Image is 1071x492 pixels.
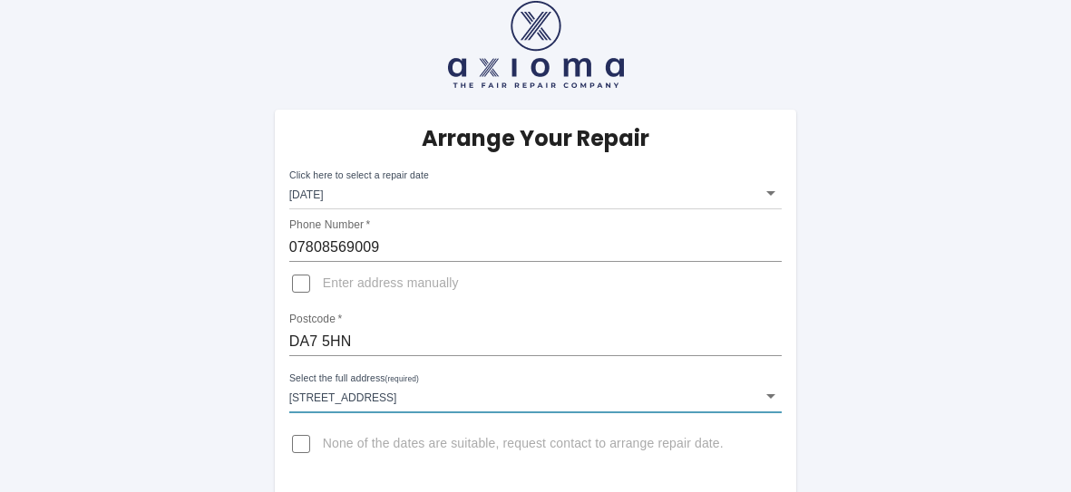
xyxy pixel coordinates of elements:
[448,1,624,88] img: axioma
[289,380,783,412] div: [STREET_ADDRESS]
[422,124,649,153] h5: Arrange Your Repair
[289,312,342,327] label: Postcode
[323,435,724,453] span: None of the dates are suitable, request contact to arrange repair date.
[289,169,429,182] label: Click here to select a repair date
[385,375,418,383] small: (required)
[289,217,370,233] label: Phone Number
[289,177,783,209] div: [DATE]
[323,275,459,293] span: Enter address manually
[289,371,419,386] label: Select the full address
